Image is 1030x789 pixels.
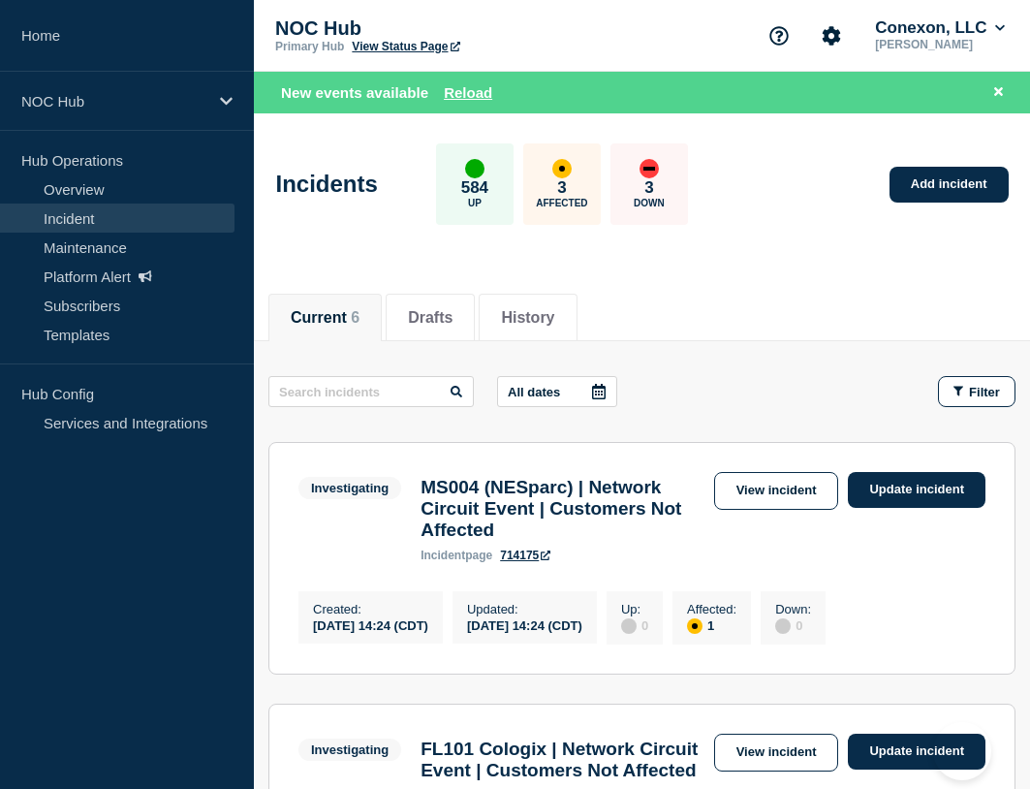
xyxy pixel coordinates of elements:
[969,385,1000,399] span: Filter
[938,376,1015,407] button: Filter
[468,198,482,208] p: Up
[313,602,428,616] p: Created :
[621,616,648,634] div: 0
[268,376,474,407] input: Search incidents
[421,477,703,541] h3: MS004 (NESparc) | Network Circuit Event | Customers Not Affected
[508,385,560,399] p: All dates
[714,734,839,772] a: View incident
[281,84,428,101] span: New events available
[871,18,1009,38] button: Conexon, LLC
[621,618,637,634] div: disabled
[557,178,566,198] p: 3
[21,93,207,110] p: NOC Hub
[352,40,459,53] a: View Status Page
[687,616,736,634] div: 1
[275,17,663,40] p: NOC Hub
[644,178,653,198] p: 3
[500,549,550,562] a: 714175
[501,309,554,327] button: History
[640,159,659,178] div: down
[465,159,484,178] div: up
[421,549,492,562] p: page
[276,171,378,198] h1: Incidents
[275,40,344,53] p: Primary Hub
[408,309,453,327] button: Drafts
[291,309,359,327] button: Current 6
[467,616,582,633] div: [DATE] 14:24 (CDT)
[687,602,736,616] p: Affected :
[634,198,665,208] p: Down
[421,549,465,562] span: incident
[351,309,359,326] span: 6
[775,602,811,616] p: Down :
[497,376,617,407] button: All dates
[421,739,703,781] h3: FL101 Cologix | Network Circuit Event | Customers Not Affected
[552,159,572,178] div: affected
[775,618,791,634] div: disabled
[811,16,852,56] button: Account settings
[621,602,648,616] p: Up :
[871,38,1009,51] p: [PERSON_NAME]
[298,477,401,499] span: Investigating
[444,84,492,101] button: Reload
[890,167,1009,203] a: Add incident
[714,472,839,510] a: View incident
[759,16,799,56] button: Support
[313,616,428,633] div: [DATE] 14:24 (CDT)
[461,178,488,198] p: 584
[298,739,401,761] span: Investigating
[933,722,991,780] iframe: Help Scout Beacon - Open
[848,472,985,508] a: Update incident
[687,618,702,634] div: affected
[848,734,985,770] a: Update incident
[775,616,811,634] div: 0
[467,602,582,616] p: Updated :
[536,198,587,208] p: Affected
